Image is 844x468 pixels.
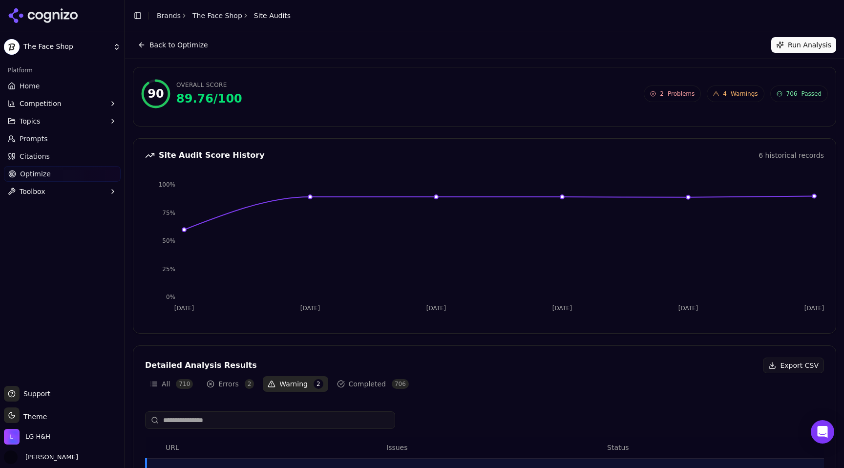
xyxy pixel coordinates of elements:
[804,305,824,312] tspan: [DATE]
[20,99,62,108] span: Competition
[23,43,109,51] span: The Face Shop
[386,443,408,452] span: Issues
[4,429,50,445] button: Open organization switcher
[148,86,164,102] div: 90
[20,413,47,421] span: Theme
[176,81,242,89] div: Overall Score
[4,131,121,147] a: Prompts
[192,11,242,21] a: The Face Shop
[20,389,50,399] span: Support
[162,266,175,273] tspan: 25%
[759,150,824,160] div: 6 historical records
[20,134,48,144] span: Prompts
[25,432,50,441] span: LG H&H
[723,90,727,98] span: 4
[332,376,414,392] button: Completed706
[426,305,446,312] tspan: [DATE]
[771,37,836,53] button: Run Analysis
[731,90,758,98] span: Warnings
[174,305,194,312] tspan: [DATE]
[603,437,824,459] th: Status
[314,379,323,389] span: 2
[162,437,382,459] th: URL
[133,37,213,53] button: Back to Optimize
[4,63,121,78] div: Platform
[20,187,45,196] span: Toolbox
[21,453,78,462] span: [PERSON_NAME]
[4,184,121,199] button: Toolbox
[145,150,265,160] div: Site Audit Score History
[392,379,409,389] span: 706
[4,149,121,164] a: Citations
[660,90,664,98] span: 2
[811,420,834,444] div: Open Intercom Messenger
[801,90,822,98] span: Passed
[678,305,698,312] tspan: [DATE]
[20,151,50,161] span: Citations
[300,305,320,312] tspan: [DATE]
[20,169,51,179] span: Optimize
[552,305,572,312] tspan: [DATE]
[4,429,20,445] img: LG H&H
[668,90,695,98] span: Problems
[202,376,259,392] button: Errors2
[176,379,193,389] span: 710
[162,210,175,216] tspan: 75%
[4,96,121,111] button: Competition
[4,166,121,182] a: Optimize
[157,11,291,21] nav: breadcrumb
[157,12,181,20] a: Brands
[607,443,629,452] span: Status
[4,39,20,55] img: The Face Shop
[166,443,179,452] span: URL
[145,362,257,369] div: Detailed Analysis Results
[4,450,18,464] img: Yaroslav Mynchenko
[166,294,175,300] tspan: 0%
[245,379,254,389] span: 2
[763,358,824,373] button: Export CSV
[145,376,198,392] button: All710
[162,237,175,244] tspan: 50%
[159,181,175,188] tspan: 100%
[4,78,121,94] a: Home
[4,113,121,129] button: Topics
[254,11,291,21] span: Site Audits
[20,116,41,126] span: Topics
[20,81,40,91] span: Home
[4,450,78,464] button: Open user button
[263,376,328,392] button: Warning2
[176,91,242,106] div: 89.76 / 100
[786,90,798,98] span: 706
[382,437,603,459] th: Issues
